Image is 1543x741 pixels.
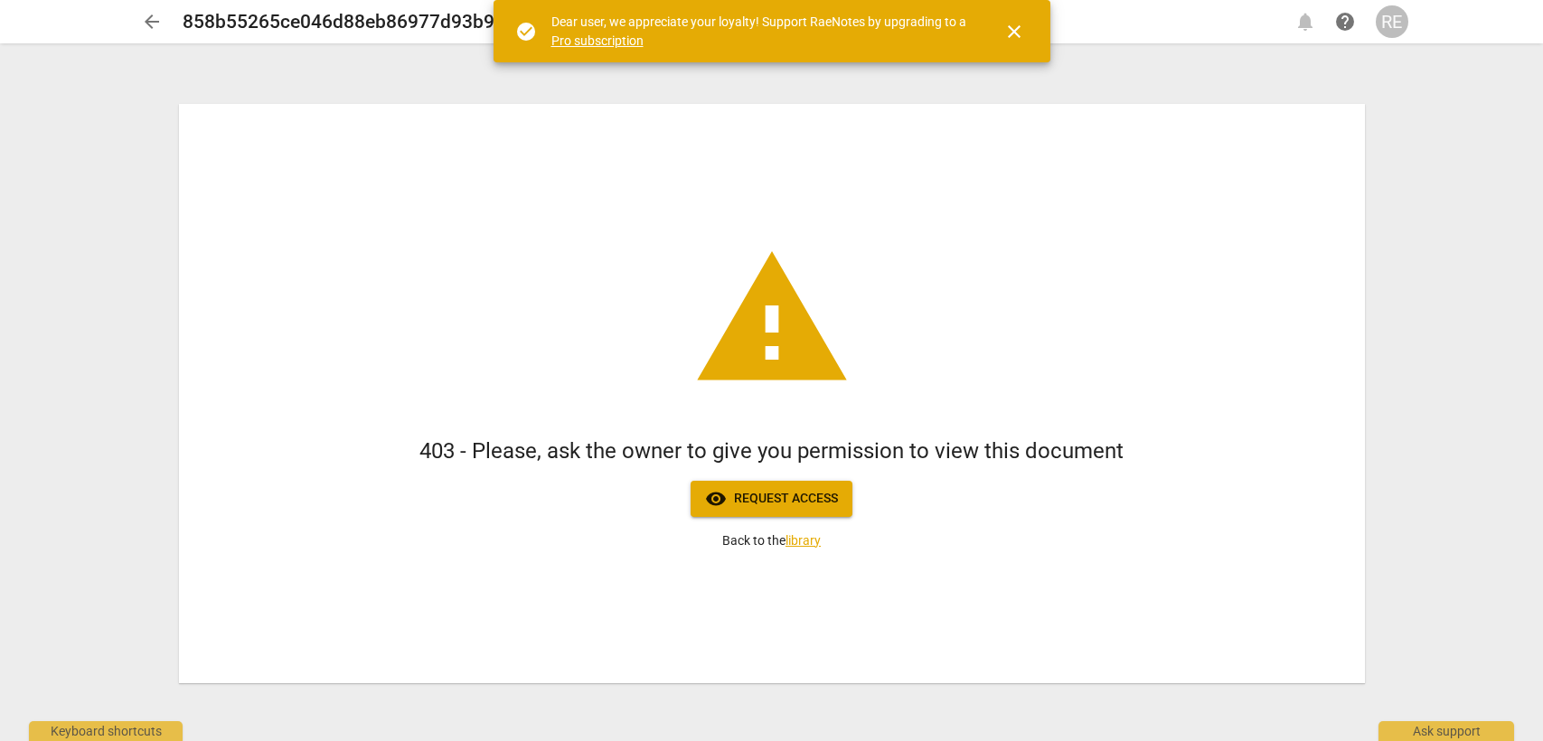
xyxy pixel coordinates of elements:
[551,13,971,50] div: Dear user, we appreciate your loyalty! Support RaeNotes by upgrading to a
[515,21,537,42] span: check_circle
[1376,5,1408,38] button: RE
[29,721,183,741] div: Keyboard shortcuts
[183,11,526,33] h2: 858b55265ce046d88eb86977d93b9de6
[551,33,644,48] a: Pro subscription
[1329,5,1361,38] a: Help
[1378,721,1514,741] div: Ask support
[691,481,852,517] button: Request access
[1334,11,1356,33] span: help
[1003,21,1025,42] span: close
[993,10,1036,53] button: Close
[722,531,821,550] p: Back to the
[691,238,853,400] span: warning
[141,11,163,33] span: arrow_back
[786,533,821,548] a: library
[705,488,727,510] span: visibility
[705,488,838,510] span: Request access
[419,436,1124,466] h1: 403 - Please, ask the owner to give you permission to view this document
